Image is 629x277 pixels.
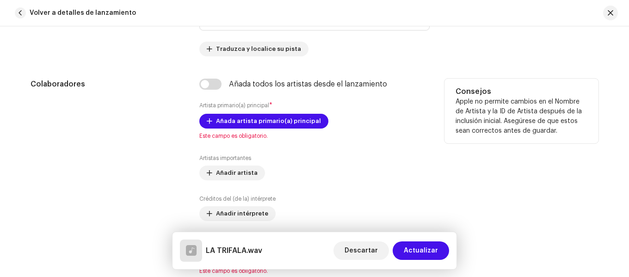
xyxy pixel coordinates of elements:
button: Añadir artista [199,166,265,180]
button: Traduzca y localice su pista [199,42,308,56]
small: Artista primario(a) principal [199,103,269,108]
span: Actualizar [404,241,438,260]
div: Añada todos los artistas desde el lanzamiento [229,80,387,88]
span: Este campo es obligatorio. [199,267,430,275]
p: Apple no permite cambios en el Nombre de Artista y la ID de Artista después de la inclusión inici... [456,97,587,136]
h5: Consejos [456,86,587,97]
span: Descartar [345,241,378,260]
span: Añadir intérprete [216,204,268,223]
h5: Colaboradores [31,79,185,90]
button: Añadir intérprete [199,206,276,221]
span: Añada artista primario(a) principal [216,112,321,130]
label: Créditos del (de la) intérprete [199,195,276,203]
span: Traduzca y localice su pista [216,40,301,58]
button: Actualizar [393,241,449,260]
h5: LA TRIFALA.wav [206,245,262,256]
span: Este campo es obligatorio. [199,132,430,140]
label: Artistas importantes [199,154,251,162]
span: Añadir artista [216,164,258,182]
button: Añada artista primario(a) principal [199,114,328,129]
button: Descartar [333,241,389,260]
